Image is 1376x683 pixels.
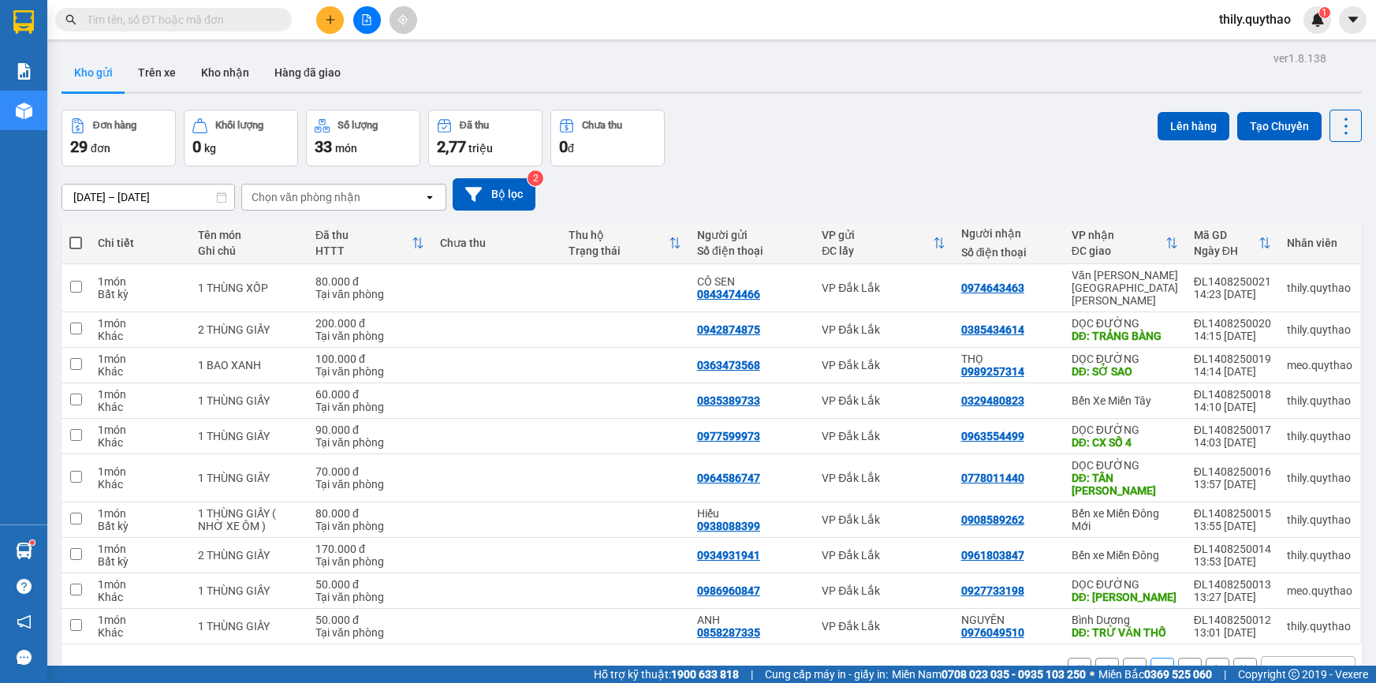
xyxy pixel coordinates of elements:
div: 1 món [98,424,182,436]
div: Khác [98,591,182,603]
div: 0989257314 [961,365,1024,378]
div: thily.quythao [1287,513,1352,526]
div: 1 THÙNG GIẤY ( NHỜ XE ÔM ) [198,507,300,532]
div: 0835389733 [697,394,760,407]
div: DỌC ĐƯỜNG [1072,353,1178,365]
div: 1 THÙNG GIẤY [198,584,300,597]
div: Bất kỳ [98,288,182,300]
div: DĐ: XUÂN LỘC [1072,591,1178,603]
div: 0908589262 [961,513,1024,526]
div: VP gửi [822,229,932,241]
div: Tại văn phòng [315,478,424,491]
div: 1 THÙNG XỐP [198,282,300,294]
div: ĐL1408250015 [1194,507,1271,520]
button: Lên hàng [1158,112,1229,140]
span: đ [568,142,574,155]
div: 200.000 đ [315,317,424,330]
span: Miền Nam [892,666,1086,683]
div: Chi tiết [98,237,182,249]
button: Trên xe [125,54,188,91]
div: 0977599973 [697,430,760,442]
div: ĐC giao [1072,244,1165,257]
div: 0843474466 [697,288,760,300]
div: ĐL1408250016 [1194,465,1271,478]
img: warehouse-icon [16,103,32,119]
div: 50.000 đ [315,614,424,626]
div: 1 món [98,543,182,555]
div: 50.000 đ [315,578,424,591]
div: ĐL1408250012 [1194,614,1271,626]
div: VP Đắk Lắk [822,549,945,562]
div: Tại văn phòng [315,520,424,532]
div: 14:03 [DATE] [1194,436,1271,449]
span: copyright [1288,669,1300,680]
div: DỌC ĐƯỜNG [1072,578,1178,591]
div: 14:15 [DATE] [1194,330,1271,342]
div: Chưa thu [582,120,622,131]
div: DĐ: SỞ SAO [1072,365,1178,378]
div: Khác [98,436,182,449]
button: Tạo Chuyến [1237,112,1322,140]
div: Người nhận [961,227,1056,240]
div: DĐ: TRỪ VĂN THỐ [1072,626,1178,639]
div: VP Đắk Lắk [822,620,945,633]
div: 90.000 đ [315,424,424,436]
img: icon-new-feature [1311,13,1325,27]
div: 14:10 [DATE] [1194,401,1271,413]
div: 0363473568 [697,359,760,371]
div: DĐ: CX SỐ 4 [1072,436,1178,449]
div: Khác [98,401,182,413]
div: DỌC ĐƯỜNG [1072,317,1178,330]
div: VP Đắk Lắk [822,472,945,484]
span: Hỗ trợ kỹ thuật: [594,666,739,683]
span: notification [17,614,32,629]
div: 0961803847 [961,549,1024,562]
div: Hiếu [697,507,806,520]
div: thily.quythao [1287,549,1352,562]
div: Số lượng [337,120,378,131]
svg: open [423,191,436,203]
span: triệu [468,142,493,155]
span: | [1224,666,1226,683]
span: file-add [361,14,372,25]
div: Đã thu [315,229,412,241]
div: ĐL1408250017 [1194,424,1271,436]
div: Văn [PERSON_NAME][GEOGRAPHIC_DATA][PERSON_NAME] [1072,269,1178,307]
div: 1 THÙNG GIẤY [198,472,300,484]
span: thily.quythao [1206,9,1303,29]
div: Tên món [198,229,300,241]
sup: 1 [30,540,35,545]
th: Toggle SortBy [814,222,953,264]
div: Khác [98,365,182,378]
div: Tại văn phòng [315,591,424,603]
div: Tại văn phòng [315,288,424,300]
div: 0942874875 [697,323,760,336]
div: Bến Xe Miền Tây [1072,394,1178,407]
div: thily.quythao [1287,472,1352,484]
div: thily.quythao [1287,282,1352,294]
input: Select a date range. [62,185,234,210]
img: logo-vxr [13,10,34,34]
span: kg [204,142,216,155]
span: 0 [192,137,201,156]
div: ĐL1408250021 [1194,275,1271,288]
button: Bộ lọc [453,178,535,211]
button: Kho nhận [188,54,262,91]
div: 1 món [98,353,182,365]
div: ANH [697,614,806,626]
img: solution-icon [16,63,32,80]
div: 0858287335 [697,626,760,639]
div: 0385434614 [961,323,1024,336]
span: caret-down [1346,13,1360,27]
span: 2,77 [437,137,466,156]
div: Tại văn phòng [315,436,424,449]
div: meo.quythao [1287,584,1352,597]
button: Kho gửi [62,54,125,91]
div: 80.000 đ [315,275,424,288]
div: 0934931941 [697,549,760,562]
div: 2 THÙNG GIẤY [198,323,300,336]
div: 13:53 [DATE] [1194,555,1271,568]
div: ĐL1408250019 [1194,353,1271,365]
span: plus [325,14,336,25]
div: VP Đắk Lắk [822,323,945,336]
